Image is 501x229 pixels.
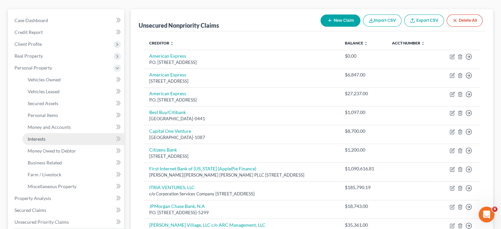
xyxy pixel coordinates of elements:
a: Secured Claims [9,204,124,216]
a: Interests [22,133,124,145]
button: Delete All [447,14,483,27]
div: P.O. [STREET_ADDRESS] [149,59,334,66]
span: Money Owed to Debtor [28,148,76,154]
button: New Claim [320,14,360,27]
div: $185,790.19 [345,184,381,191]
textarea: Message… [6,165,126,176]
div: $8,700.00 [345,128,381,134]
button: go back [4,3,17,15]
i: unfold_more [364,42,368,45]
div: $1,097.00 [345,109,381,116]
a: Miscellaneous Property [22,181,124,192]
a: Personal Items [22,109,124,121]
span: Money and Accounts [28,124,71,130]
button: Send a message… [113,176,124,186]
span: Vehicles Leased [28,89,60,94]
span: Farm / Livestock [28,172,61,177]
div: Katie says… [5,52,126,135]
span: Credit Report [14,29,43,35]
h1: [PERSON_NAME] [32,3,75,8]
button: Upload attachment [31,179,37,184]
img: Profile image for Katie [19,4,29,14]
span: Miscellaneous Property [28,184,76,189]
span: Property Analysis [14,195,51,201]
a: Money Owed to Debtor [22,145,124,157]
a: Case Dashboard [9,14,124,26]
span: Secured Assets [28,100,58,106]
a: Creditor unfold_more [149,41,174,45]
span: Secured Claims [14,207,46,213]
span: Real Property [14,53,43,59]
div: $1,090,616.81 [345,165,381,172]
div: Close [116,3,127,14]
a: Farm / Livestock [22,169,124,181]
a: JPMorgan Chase Bank, N.A [149,203,205,209]
a: Best Buy/Citibank [149,109,186,115]
button: Gif picker [21,179,26,184]
div: c/o Corporation Services Company [STREET_ADDRESS] [149,191,334,197]
button: Emoji picker [10,179,15,184]
span: Interests [28,136,45,142]
a: Vehicles Leased [22,86,124,98]
a: Export CSV [404,14,444,27]
div: P.O. [STREET_ADDRESS] [149,97,334,103]
div: [GEOGRAPHIC_DATA]-0441 [149,116,334,122]
button: Home [103,3,116,15]
span: 8 [492,207,497,212]
a: American Express [149,72,186,77]
a: Capital One Venture [149,128,191,134]
a: Business Related [22,157,124,169]
span: Personal Items [28,112,58,118]
a: Balance unfold_more [345,41,368,45]
div: [GEOGRAPHIC_DATA]-1087 [149,134,334,141]
div: $6,847.00 [345,72,381,78]
a: ITRIA VENTURES, LLC [149,185,195,190]
span: Case Dashboard [14,17,48,23]
a: Acct Number unfold_more [392,41,425,45]
button: Import CSV [363,14,402,27]
div: [STREET_ADDRESS] [149,78,334,84]
div: [PERSON_NAME]|[PERSON_NAME] [PERSON_NAME] PLLC [STREET_ADDRESS] [149,172,334,178]
div: $35,361.00 [345,222,381,228]
div: $1,200.00 [345,147,381,153]
span: Personal Property [14,65,52,71]
div: $27,237.00 [345,90,381,97]
span: Client Profile [14,41,42,47]
i: unfold_more [170,42,174,45]
span: Business Related [28,160,62,165]
iframe: Intercom live chat [479,207,494,222]
a: Money and Accounts [22,121,124,133]
a: First Internet Bank of [US_STATE] (ApplePie Finance) [149,166,256,171]
div: [PERSON_NAME] • 2h ago [11,122,62,126]
div: Unsecured Nonpriority Claims [139,21,219,29]
b: 🚨ATTN: [GEOGRAPHIC_DATA] of [US_STATE] [11,56,94,68]
div: 🚨ATTN: [GEOGRAPHIC_DATA] of [US_STATE]The court has added a new Credit Counseling Field that we n... [5,52,108,121]
span: Vehicles Owned [28,77,61,82]
span: Unsecured Priority Claims [14,219,69,225]
a: Citizens Bank [149,147,177,153]
a: Unsecured Priority Claims [9,216,124,228]
a: Property Analysis [9,192,124,204]
a: Vehicles Owned [22,74,124,86]
div: P.O. [STREET_ADDRESS]-5299 [149,210,334,216]
a: Secured Assets [22,98,124,109]
button: Start recording [42,179,47,184]
i: unfold_more [421,42,425,45]
p: Active 1h ago [32,8,61,15]
a: American Express [149,53,186,59]
a: American Express [149,91,186,96]
a: Credit Report [9,26,124,38]
div: $18,743.00 [345,203,381,210]
a: [PERSON_NAME] Village, LLC c/o ARC Management, LLC [149,222,265,228]
div: $0.00 [345,53,381,59]
div: The court has added a new Credit Counseling Field that we need to update upon filing. Please remo... [11,72,103,117]
div: [STREET_ADDRESS] [149,153,334,159]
